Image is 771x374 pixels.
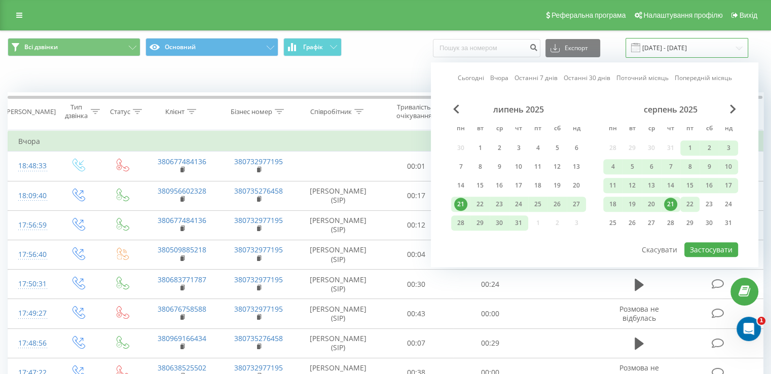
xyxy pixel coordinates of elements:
div: чт 28 серп 2025 р. [661,215,680,231]
div: 31 [722,216,735,230]
div: пн 28 лип 2025 р. [451,215,470,231]
abbr: четвер [511,122,526,137]
abbr: неділя [569,122,584,137]
abbr: п’ятниця [530,122,545,137]
div: чт 14 серп 2025 р. [661,178,680,193]
div: 12 [626,179,639,192]
div: ср 30 лип 2025 р. [490,215,509,231]
div: 18 [606,198,619,211]
div: 22 [473,198,487,211]
div: 10 [722,160,735,173]
div: Тип дзвінка [64,103,88,120]
div: пт 15 серп 2025 р. [680,178,700,193]
abbr: середа [492,122,507,137]
div: вт 5 серп 2025 р. [622,159,642,174]
td: 00:43 [380,299,453,328]
button: Скасувати [636,242,683,257]
div: 10 [512,160,525,173]
div: ср 13 серп 2025 р. [642,178,661,193]
div: липень 2025 [451,104,586,115]
div: чт 7 серп 2025 р. [661,159,680,174]
div: 29 [683,216,696,230]
td: 00:04 [380,240,453,269]
div: чт 3 лип 2025 р. [509,140,528,156]
span: Next Month [730,104,736,114]
div: серпень 2025 [603,104,738,115]
td: 00:00 [453,299,527,328]
div: 13 [645,179,658,192]
div: пн 7 лип 2025 р. [451,159,470,174]
div: 6 [570,141,583,155]
button: Основний [145,38,278,56]
div: нд 3 серп 2025 р. [719,140,738,156]
div: сб 26 лип 2025 р. [547,197,567,212]
div: Клієнт [165,107,185,116]
a: 380732977195 [234,215,283,225]
div: 16 [493,179,506,192]
div: 26 [550,198,564,211]
div: чт 17 лип 2025 р. [509,178,528,193]
div: 17 [512,179,525,192]
span: 1 [757,317,765,325]
div: 27 [570,198,583,211]
div: вт 1 лип 2025 р. [470,140,490,156]
div: 15 [473,179,487,192]
abbr: понеділок [605,122,620,137]
div: сб 16 серп 2025 р. [700,178,719,193]
div: пн 14 лип 2025 р. [451,178,470,193]
div: сб 19 лип 2025 р. [547,178,567,193]
div: 21 [664,198,677,211]
td: [PERSON_NAME] (SIP) [297,240,380,269]
div: 12 [550,160,564,173]
span: Всі дзвінки [24,43,58,51]
div: 29 [473,216,487,230]
td: 00:29 [453,328,527,358]
iframe: Intercom live chat [737,317,761,341]
div: 8 [683,160,696,173]
div: 18:48:33 [18,156,45,176]
div: 19 [626,198,639,211]
div: 19 [550,179,564,192]
div: чт 21 серп 2025 р. [661,197,680,212]
a: 380509885218 [158,245,206,254]
td: [PERSON_NAME] (SIP) [297,270,380,299]
div: нд 13 лип 2025 р. [567,159,586,174]
div: Статус [110,107,130,116]
abbr: вівторок [472,122,488,137]
abbr: п’ятниця [682,122,697,137]
div: 22 [683,198,696,211]
div: Тривалість очікування [389,103,439,120]
div: 24 [512,198,525,211]
div: 17:48:56 [18,333,45,353]
div: вт 29 лип 2025 р. [470,215,490,231]
a: Останні 30 днів [564,73,610,83]
div: 5 [626,160,639,173]
div: пн 11 серп 2025 р. [603,178,622,193]
div: 5 [550,141,564,155]
div: пт 18 лип 2025 р. [528,178,547,193]
abbr: понеділок [453,122,468,137]
a: 380735276458 [234,186,283,196]
div: сб 23 серп 2025 р. [700,197,719,212]
span: Реферальна програма [552,11,626,19]
div: 1 [473,141,487,155]
div: нд 24 серп 2025 р. [719,197,738,212]
a: Останні 7 днів [515,73,558,83]
div: нд 27 лип 2025 р. [567,197,586,212]
a: 380732977195 [234,157,283,166]
div: пт 11 лип 2025 р. [528,159,547,174]
div: нд 6 лип 2025 р. [567,140,586,156]
td: [PERSON_NAME] (SIP) [297,328,380,358]
span: Previous Month [453,104,459,114]
div: 13 [570,160,583,173]
div: 30 [493,216,506,230]
div: 28 [454,216,467,230]
div: вт 12 серп 2025 р. [622,178,642,193]
div: пт 22 серп 2025 р. [680,197,700,212]
a: Попередній місяць [675,73,732,83]
div: ср 9 лип 2025 р. [490,159,509,174]
div: нд 31 серп 2025 р. [719,215,738,231]
div: пн 25 серп 2025 р. [603,215,622,231]
a: 380956602328 [158,186,206,196]
input: Пошук за номером [433,39,540,57]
